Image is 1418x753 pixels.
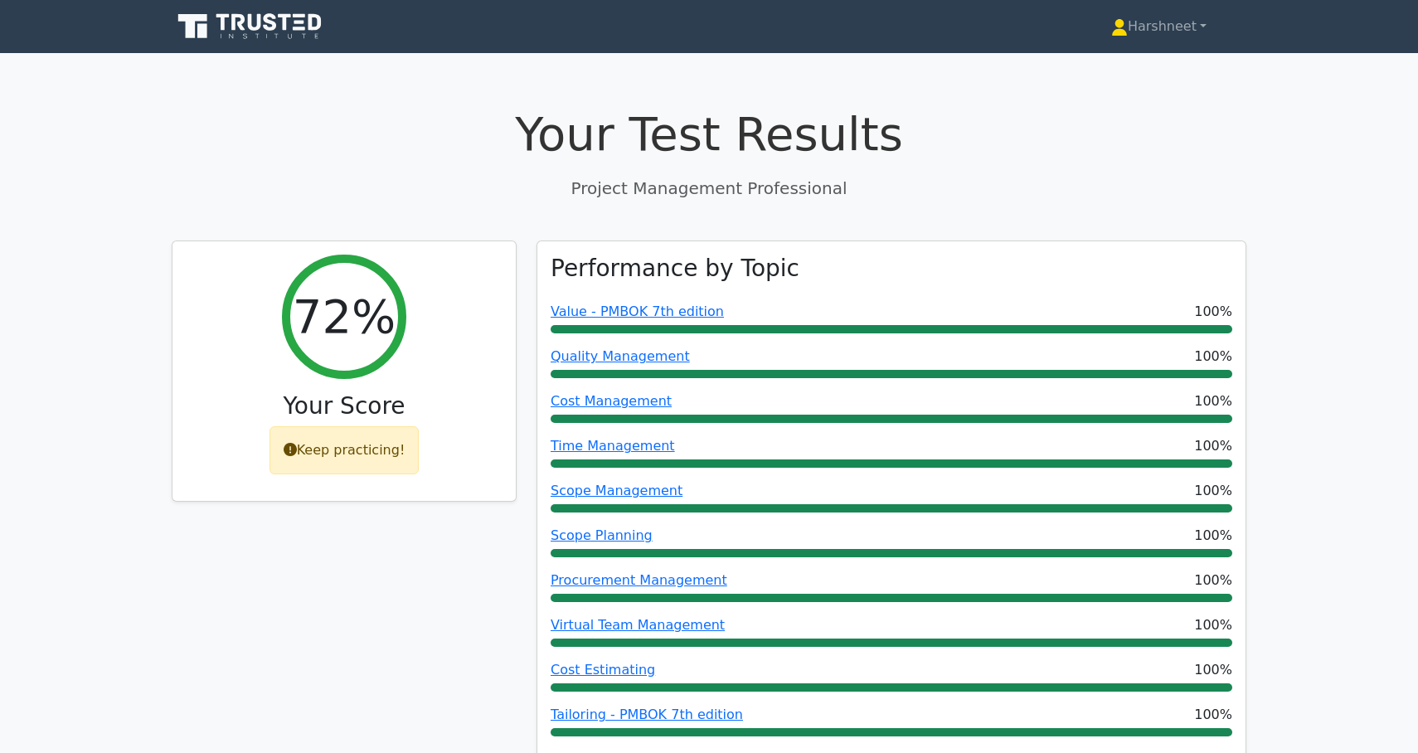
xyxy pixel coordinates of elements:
[551,572,727,588] a: Procurement Management
[293,289,396,344] h2: 72%
[1194,436,1232,456] span: 100%
[1194,347,1232,367] span: 100%
[551,483,682,498] a: Scope Management
[270,426,420,474] div: Keep practicing!
[172,176,1246,201] p: Project Management Professional
[551,527,653,543] a: Scope Planning
[551,617,725,633] a: Virtual Team Management
[1194,302,1232,322] span: 100%
[551,348,690,364] a: Quality Management
[551,438,675,454] a: Time Management
[1194,615,1232,635] span: 100%
[551,393,672,409] a: Cost Management
[551,662,655,678] a: Cost Estimating
[1194,705,1232,725] span: 100%
[1194,481,1232,501] span: 100%
[551,255,799,283] h3: Performance by Topic
[1194,391,1232,411] span: 100%
[1071,10,1246,43] a: Harshneet
[186,392,503,420] h3: Your Score
[1194,526,1232,546] span: 100%
[172,106,1246,162] h1: Your Test Results
[551,304,724,319] a: Value - PMBOK 7th edition
[1194,571,1232,590] span: 100%
[1194,660,1232,680] span: 100%
[551,707,743,722] a: Tailoring - PMBOK 7th edition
